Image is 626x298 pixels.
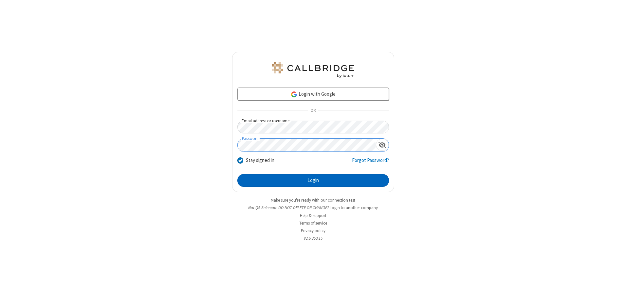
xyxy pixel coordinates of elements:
img: google-icon.png [290,91,298,98]
div: Show password [376,139,389,151]
a: Privacy policy [301,228,325,233]
input: Email address or username [237,121,389,133]
img: QA Selenium DO NOT DELETE OR CHANGE [270,62,356,78]
button: Login [237,174,389,187]
a: Make sure you're ready with our connection test [271,197,355,203]
a: Login with Google [237,88,389,101]
a: Forgot Password? [352,157,389,169]
label: Stay signed in [246,157,274,164]
button: Login to another company [330,205,378,211]
a: Help & support [300,213,326,218]
li: v2.6.350.15 [232,235,394,241]
input: Password [238,139,376,151]
a: Terms of service [299,220,327,226]
span: OR [308,106,318,115]
li: Not QA Selenium DO NOT DELETE OR CHANGE? [232,205,394,211]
